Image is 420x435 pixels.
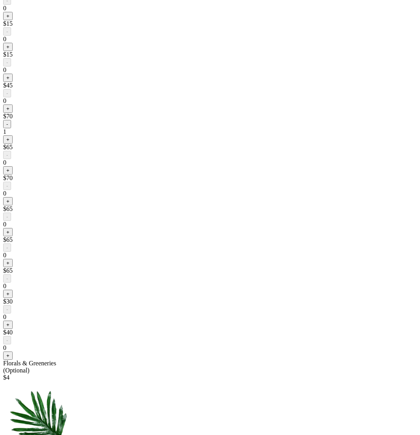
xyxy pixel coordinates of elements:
button: + [3,228,13,236]
button: - [3,305,11,313]
div: 0 [3,36,417,43]
div: 0 [3,66,417,74]
div: $30 [3,298,417,305]
div: $65 [3,267,417,274]
div: $65 [3,236,417,243]
button: + [3,351,13,360]
button: + [3,104,13,113]
div: 0 [3,5,417,12]
div: $65 [3,144,417,151]
button: - [3,213,11,221]
div: $15 [3,51,417,58]
div: $70 [3,113,417,120]
button: + [3,197,13,205]
div: $ 4 [3,374,417,381]
div: $15 [3,20,417,27]
button: - [3,120,11,128]
div: 0 [3,283,417,290]
button: - [3,151,11,159]
div: (Optional) [3,367,417,374]
button: - [3,89,11,97]
div: 0 [3,97,417,104]
button: - [3,243,11,252]
button: - [3,27,11,36]
button: + [3,43,13,51]
button: + [3,74,13,82]
button: + [3,12,13,20]
div: Florals & Greeneries [3,360,417,374]
button: + [3,259,13,267]
button: - [3,274,11,283]
div: $65 [3,205,417,213]
div: 0 [3,159,417,166]
div: 0 [3,313,417,321]
div: 0 [3,221,417,228]
button: + [3,166,13,175]
button: - [3,58,11,66]
button: + [3,290,13,298]
button: + [3,321,13,329]
div: $45 [3,82,417,89]
button: - [3,182,11,190]
div: 0 [3,252,417,259]
div: 0 [3,190,417,197]
div: 1 [3,128,417,135]
div: $70 [3,175,417,182]
button: + [3,135,13,144]
div: $40 [3,329,417,336]
div: 0 [3,344,417,351]
button: - [3,336,11,344]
